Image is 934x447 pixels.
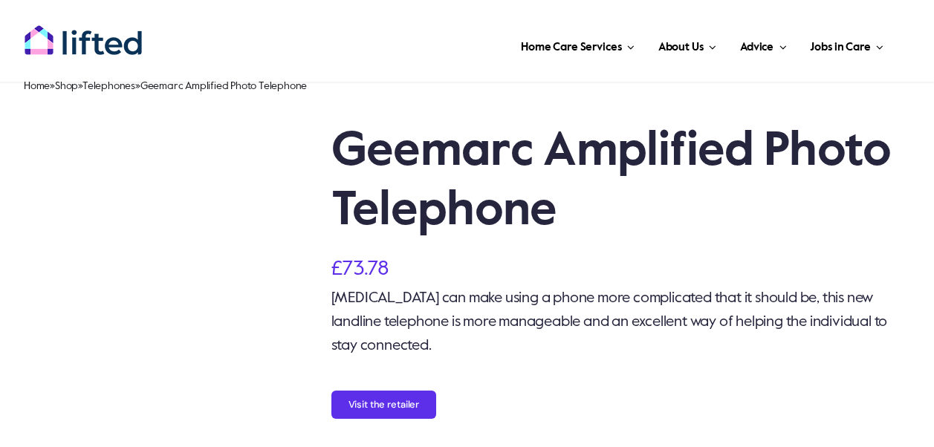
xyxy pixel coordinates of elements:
[740,36,774,59] span: Advice
[331,122,911,241] h1: Geemarc Amplified Photo Telephone
[805,22,888,67] a: Jobs in Care
[175,22,888,67] nav: Main Menu
[55,81,78,91] a: Shop
[521,36,621,59] span: Home Care Services
[24,81,50,91] a: Home
[24,25,143,39] a: lifted-logo
[736,22,791,67] a: Advice
[654,22,721,67] a: About Us
[140,81,307,91] span: Geemarc Amplified Photo Telephone
[24,74,910,98] nav: Breadcrumb
[82,81,135,91] a: Telephones
[24,81,307,91] span: » » »
[331,258,343,279] span: £
[516,22,639,67] a: Home Care Services
[331,287,911,358] p: [MEDICAL_DATA] can make using a phone more complicated that it should be, this new landline telep...
[331,258,389,279] bdi: 73.78
[658,36,704,59] span: About Us
[810,36,870,59] span: Jobs in Care
[331,391,437,419] button: Visit the retailer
